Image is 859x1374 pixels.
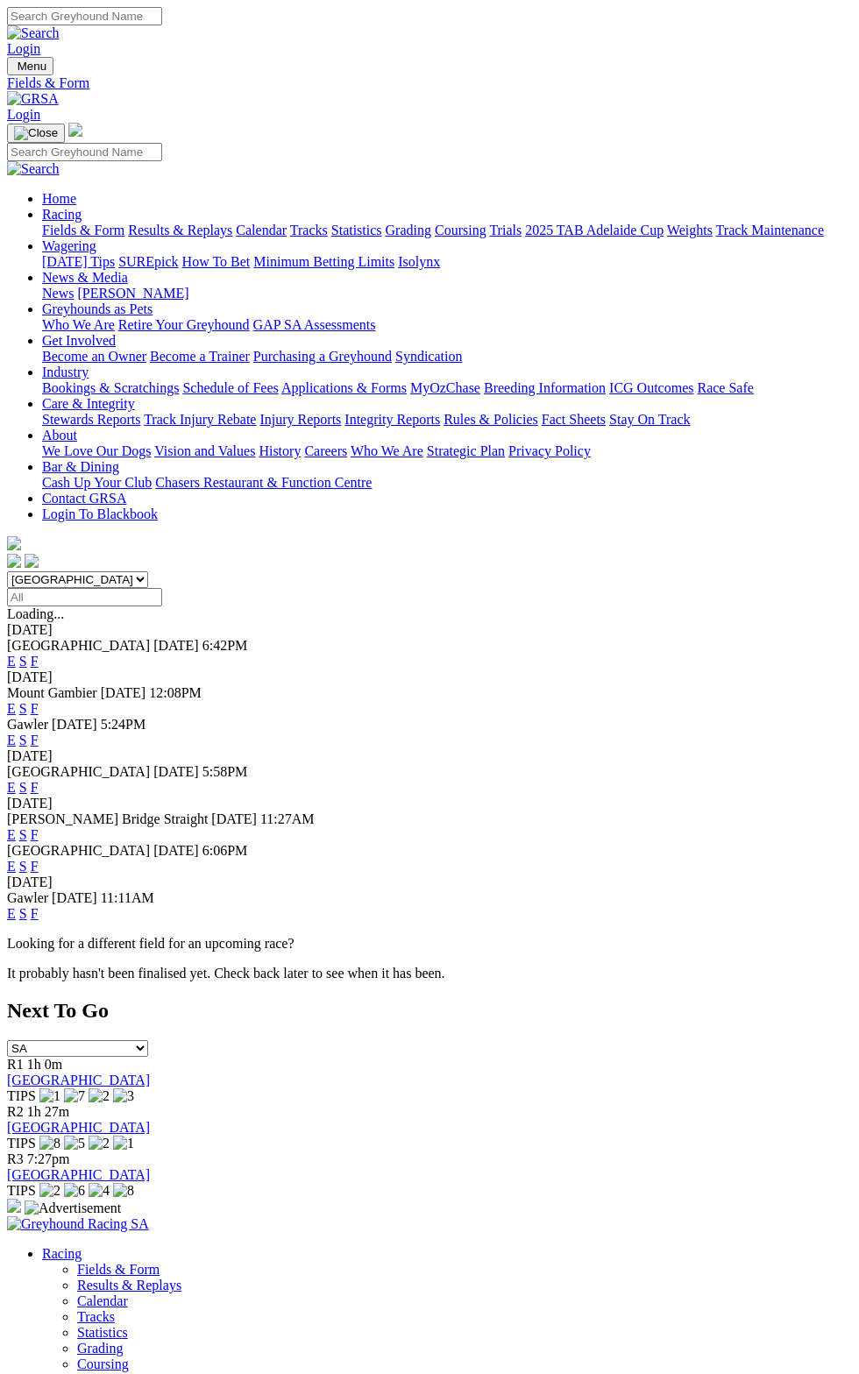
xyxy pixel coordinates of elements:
[42,223,124,237] a: Fields & Form
[42,254,115,269] a: [DATE] Tips
[202,638,248,653] span: 6:42PM
[42,475,152,490] a: Cash Up Your Club
[153,843,199,858] span: [DATE]
[19,780,27,795] a: S
[435,223,486,237] a: Coursing
[153,638,199,653] span: [DATE]
[27,1104,69,1119] span: 1h 27m
[542,412,606,427] a: Fact Sheets
[7,843,150,858] span: [GEOGRAPHIC_DATA]
[7,1120,150,1135] a: [GEOGRAPHIC_DATA]
[42,191,76,206] a: Home
[42,349,852,365] div: Get Involved
[716,223,824,237] a: Track Maintenance
[259,412,341,427] a: Injury Reports
[77,1325,128,1340] a: Statistics
[7,906,16,921] a: E
[52,717,97,732] span: [DATE]
[14,126,58,140] img: Close
[7,733,16,747] a: E
[7,536,21,550] img: logo-grsa-white.png
[609,380,693,395] a: ICG Outcomes
[42,428,77,443] a: About
[42,286,74,301] a: News
[386,223,431,237] a: Grading
[7,161,60,177] img: Search
[19,701,27,716] a: S
[7,638,150,653] span: [GEOGRAPHIC_DATA]
[31,780,39,795] a: F
[7,827,16,842] a: E
[7,890,48,905] span: Gawler
[7,717,48,732] span: Gawler
[484,380,606,395] a: Breeding Information
[7,91,59,107] img: GRSA
[444,412,538,427] a: Rules & Policies
[7,1136,36,1151] span: TIPS
[7,875,852,890] div: [DATE]
[182,380,278,395] a: Schedule of Fees
[113,1183,134,1199] img: 8
[7,1057,24,1072] span: R1
[7,25,60,41] img: Search
[39,1088,60,1104] img: 1
[150,349,250,364] a: Become a Trainer
[253,349,392,364] a: Purchasing a Greyhound
[7,764,150,779] span: [GEOGRAPHIC_DATA]
[155,475,372,490] a: Chasers Restaurant & Function Centre
[42,270,128,285] a: News & Media
[7,124,65,143] button: Toggle navigation
[697,380,753,395] a: Race Safe
[42,317,852,333] div: Greyhounds as Pets
[42,301,153,316] a: Greyhounds as Pets
[77,1293,128,1308] a: Calendar
[64,1088,85,1104] img: 7
[7,936,852,952] p: Looking for a different field for an upcoming race?
[7,1199,21,1213] img: 15187_Greyhounds_GreysPlayCentral_Resize_SA_WebsiteBanner_300x115_2025.jpg
[42,475,852,491] div: Bar & Dining
[19,827,27,842] a: S
[153,764,199,779] span: [DATE]
[154,443,255,458] a: Vision and Values
[7,1104,24,1119] span: R2
[77,1341,123,1356] a: Grading
[7,75,852,91] div: Fields & Form
[7,1151,24,1166] span: R3
[7,1073,150,1087] a: [GEOGRAPHIC_DATA]
[101,717,146,732] span: 5:24PM
[25,1200,121,1216] img: Advertisement
[42,443,852,459] div: About
[27,1057,62,1072] span: 1h 0m
[7,685,97,700] span: Mount Gambier
[101,890,154,905] span: 11:11AM
[281,380,407,395] a: Applications & Forms
[113,1136,134,1151] img: 1
[19,733,27,747] a: S
[52,890,97,905] span: [DATE]
[7,859,16,874] a: E
[290,223,328,237] a: Tracks
[7,701,16,716] a: E
[182,254,251,269] a: How To Bet
[410,380,480,395] a: MyOzChase
[42,207,82,222] a: Racing
[7,143,162,161] input: Search
[489,223,522,237] a: Trials
[7,966,445,981] partial: It probably hasn't been finalised yet. Check back later to see when it has been.
[64,1183,85,1199] img: 6
[149,685,202,700] span: 12:08PM
[7,588,162,606] input: Select date
[89,1136,110,1151] img: 2
[128,223,232,237] a: Results & Replays
[18,60,46,73] span: Menu
[609,412,690,427] a: Stay On Track
[7,796,852,811] div: [DATE]
[19,906,27,921] a: S
[7,669,852,685] div: [DATE]
[31,827,39,842] a: F
[7,107,40,122] a: Login
[236,223,287,237] a: Calendar
[39,1136,60,1151] img: 8
[351,443,423,458] a: Who We Are
[77,1278,181,1293] a: Results & Replays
